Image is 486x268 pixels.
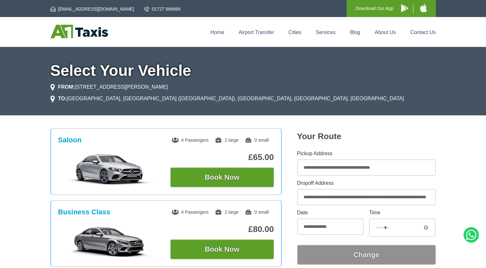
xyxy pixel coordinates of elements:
span: 0 small [245,138,269,143]
h2: Your Route [297,131,436,141]
strong: TO: [58,96,67,101]
span: 0 small [245,210,269,215]
img: A1 Taxis Android App [401,4,408,12]
a: Airport Transfer [239,30,274,35]
span: 2 large [215,210,238,215]
span: 2 large [215,138,238,143]
li: [STREET_ADDRESS][PERSON_NAME] [50,83,168,91]
a: 01727 866666 [144,6,181,12]
a: About Us [375,30,396,35]
label: Date [297,210,364,215]
img: A1 Taxis iPhone App [420,4,427,12]
a: Contact Us [410,30,436,35]
h3: Business Class [58,208,110,216]
a: Home [210,30,224,35]
button: Book Now [170,239,274,259]
img: Saloon [61,153,158,185]
a: Cities [288,30,301,35]
img: A1 Taxis St Albans LTD [50,25,108,38]
p: £80.00 [170,224,274,234]
a: Services [316,30,335,35]
label: Time [369,210,436,215]
button: Change [297,245,436,265]
span: 4 Passengers [172,138,209,143]
h1: Select Your Vehicle [50,63,436,78]
span: 4 Passengers [172,210,209,215]
a: Blog [350,30,360,35]
h3: Saloon [58,136,82,144]
img: Business Class [61,225,158,257]
button: Book Now [170,167,274,187]
label: Pickup Address [297,151,436,156]
a: [EMAIL_ADDRESS][DOMAIN_NAME] [50,6,134,12]
p: £65.00 [170,152,274,162]
li: [GEOGRAPHIC_DATA], [GEOGRAPHIC_DATA] ([GEOGRAPHIC_DATA]), [GEOGRAPHIC_DATA], [GEOGRAPHIC_DATA], [... [50,95,404,103]
strong: FROM: [58,84,75,90]
p: Download Our App [356,4,393,13]
label: Dropoff Address [297,181,436,186]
